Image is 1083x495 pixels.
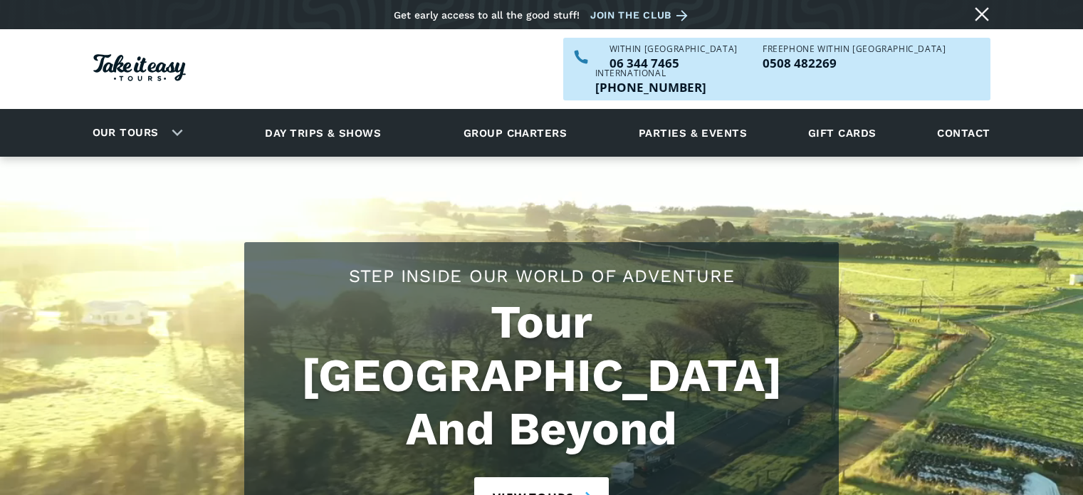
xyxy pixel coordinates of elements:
[609,45,738,53] div: WITHIN [GEOGRAPHIC_DATA]
[595,81,706,93] a: Call us outside of NZ on +6463447465
[82,116,169,150] a: Our tours
[801,113,884,152] a: Gift cards
[258,264,825,288] h2: Step Inside Our World Of Adventure
[590,6,693,24] a: Join the club
[763,57,946,69] a: Call us freephone within NZ on 0508482269
[595,69,706,78] div: International
[763,45,946,53] div: Freephone WITHIN [GEOGRAPHIC_DATA]
[75,113,194,152] div: Our tours
[595,81,706,93] p: [PHONE_NUMBER]
[247,113,399,152] a: Day trips & shows
[609,57,738,69] a: Call us within NZ on 063447465
[258,296,825,456] h1: Tour [GEOGRAPHIC_DATA] And Beyond
[970,3,993,26] a: Close message
[632,113,754,152] a: Parties & events
[93,47,186,92] a: Homepage
[763,57,946,69] p: 0508 482269
[930,113,997,152] a: Contact
[446,113,585,152] a: Group charters
[394,9,580,21] div: Get early access to all the good stuff!
[609,57,738,69] p: 06 344 7465
[93,54,186,81] img: Take it easy Tours logo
